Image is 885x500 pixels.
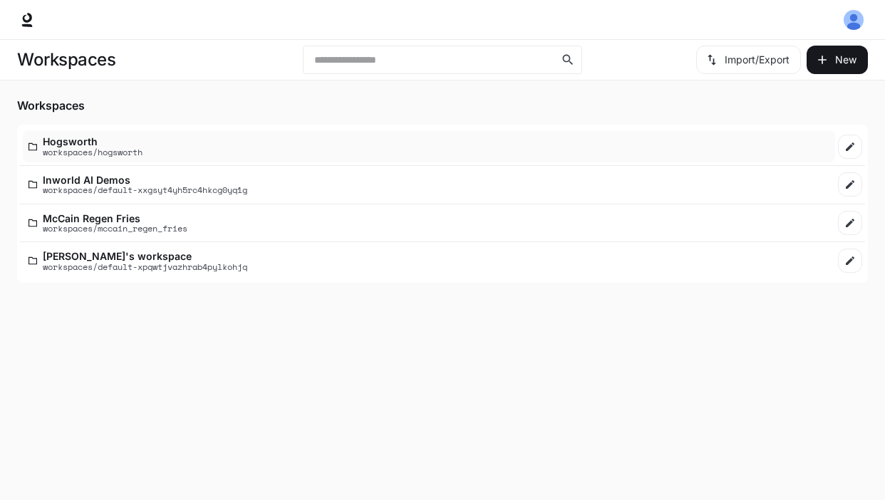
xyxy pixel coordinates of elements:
[838,249,862,273] a: Edit workspace
[23,130,835,162] a: Hogsworthworkspaces/hogsworth
[844,10,864,30] img: User avatar
[43,175,247,185] p: Inworld AI Demos
[17,46,115,74] h1: Workspaces
[43,213,187,224] p: McCain Regen Fries
[838,172,862,197] a: Edit workspace
[838,211,862,235] a: Edit workspace
[43,262,247,271] p: workspaces/default-xpqwtjvazhrab4pylkohjq
[43,185,247,194] p: workspaces/default-xxgsyt4yh5rc4hkcg0yq1g
[43,224,187,233] p: workspaces/mccain_regen_fries
[23,245,835,277] a: [PERSON_NAME]'s workspaceworkspaces/default-xpqwtjvazhrab4pylkohjq
[696,46,801,74] button: Import/Export
[23,169,835,201] a: Inworld AI Demosworkspaces/default-xxgsyt4yh5rc4hkcg0yq1g
[43,251,247,261] p: [PERSON_NAME]'s workspace
[43,147,143,157] p: workspaces/hogsworth
[43,136,143,147] p: Hogsworth
[839,6,868,34] button: User avatar
[17,98,868,113] h5: Workspaces
[838,135,862,159] a: Edit workspace
[807,46,868,74] button: Create workspace
[23,207,835,239] a: McCain Regen Friesworkspaces/mccain_regen_fries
